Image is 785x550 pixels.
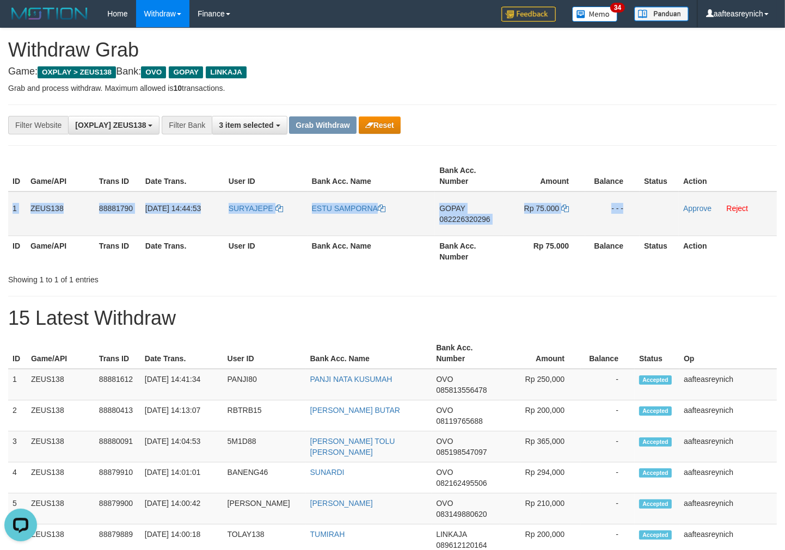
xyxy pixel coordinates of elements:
span: Copy 08119765688 to clipboard [436,417,483,425]
th: Rp 75.000 [504,236,585,267]
td: [PERSON_NAME] [223,493,306,524]
th: Bank Acc. Number [435,236,504,267]
span: Accepted [639,530,672,540]
td: ZEUS138 [27,431,95,462]
button: Open LiveChat chat widget [4,4,37,37]
span: Accepted [639,437,672,447]
span: 88881790 [99,204,133,213]
th: Status [640,236,679,267]
span: OVO [141,66,166,78]
th: Op [679,338,777,369]
td: [DATE] 14:01:01 [140,462,223,493]
th: Trans ID [95,160,141,191]
th: Game/API [26,160,95,191]
td: [DATE] 14:00:42 [140,493,223,524]
td: aafteasreynich [679,431,777,462]
th: ID [8,160,26,191]
th: Status [640,160,679,191]
td: aafteasreynich [679,462,777,493]
button: Reset [359,116,401,134]
td: aafteasreynich [679,369,777,400]
span: Copy 082162495506 to clipboard [436,479,487,487]
strong: 10 [173,84,182,92]
th: Bank Acc. Name [308,160,436,191]
h4: Game: Bank: [8,66,777,77]
td: 1 [8,191,26,236]
th: Trans ID [95,236,141,267]
td: Rp 365,000 [500,431,581,462]
th: Bank Acc. Name [308,236,436,267]
span: Rp 75.000 [524,204,560,213]
span: [OXPLAY] ZEUS138 [75,121,146,129]
th: Action [679,160,777,191]
span: OXPLAY > ZEUS138 [38,66,116,78]
th: User ID [224,236,308,267]
td: aafteasreynich [679,400,777,431]
span: GOPAY [169,66,203,78]
th: Amount [504,160,585,191]
a: ESTU SAMPORNA [312,204,385,213]
span: Copy 085813556478 to clipboard [436,386,487,394]
a: Copy 75000 to clipboard [561,204,569,213]
td: ZEUS138 [27,369,95,400]
th: Bank Acc. Number [435,160,504,191]
td: aafteasreynich [679,493,777,524]
th: User ID [224,160,308,191]
th: Date Trans. [140,338,223,369]
td: 5 [8,493,27,524]
a: [PERSON_NAME] BUTAR [310,406,400,415]
td: - [581,462,635,493]
img: panduan.png [634,7,689,21]
td: Rp 250,000 [500,369,581,400]
span: Copy 082226320296 to clipboard [439,215,490,224]
th: Balance [585,160,640,191]
span: Copy 083149880620 to clipboard [436,510,487,518]
td: [DATE] 14:04:53 [140,431,223,462]
td: ZEUS138 [26,191,95,236]
td: [DATE] 14:13:07 [140,400,223,431]
h1: 15 Latest Withdraw [8,307,777,329]
span: Copy 089612120164 to clipboard [436,541,487,549]
th: Balance [581,338,635,369]
td: ZEUS138 [27,493,95,524]
td: - [581,431,635,462]
span: SURYAJEPE [229,204,273,213]
td: 3 [8,431,27,462]
a: Reject [727,204,749,213]
a: [PERSON_NAME] TOLU [PERSON_NAME] [310,437,395,456]
td: Rp 294,000 [500,462,581,493]
a: TUMIRAH [310,530,345,539]
th: Amount [500,338,581,369]
td: [DATE] 14:41:34 [140,369,223,400]
td: Rp 200,000 [500,400,581,431]
td: 88880091 [95,431,140,462]
span: OVO [436,468,453,477]
td: - [581,400,635,431]
td: 88881612 [95,369,140,400]
a: Approve [683,204,712,213]
span: Accepted [639,499,672,509]
span: LINKAJA [206,66,247,78]
th: Status [635,338,679,369]
span: OVO [436,499,453,508]
div: Filter Website [8,116,68,134]
span: [DATE] 14:44:53 [145,204,201,213]
span: GOPAY [439,204,465,213]
img: Button%20Memo.svg [572,7,618,22]
div: Filter Bank [162,116,212,134]
a: SUNARDI [310,468,345,477]
img: Feedback.jpg [501,7,556,22]
td: - - - [585,191,640,236]
span: Copy 085198547097 to clipboard [436,448,487,456]
td: 88879910 [95,462,140,493]
button: 3 item selected [212,116,287,134]
span: Accepted [639,468,672,478]
th: Trans ID [95,338,140,369]
td: 88880413 [95,400,140,431]
th: ID [8,338,27,369]
th: Game/API [26,236,95,267]
td: BANENG46 [223,462,306,493]
a: [PERSON_NAME] [310,499,373,508]
h1: Withdraw Grab [8,39,777,61]
a: PANJI NATA KUSUMAH [310,375,392,384]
